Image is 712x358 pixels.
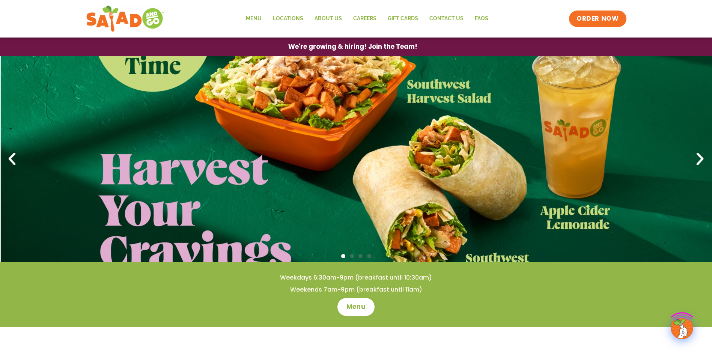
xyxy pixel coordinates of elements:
a: FAQs [469,10,494,27]
nav: Menu [240,10,494,27]
a: Locations [267,10,309,27]
img: new-SAG-logo-768×292 [86,4,165,34]
span: Go to slide 2 [350,254,354,258]
a: GIFT CARDS [382,10,424,27]
a: We're growing & hiring! Join the Team! [277,38,429,56]
span: Go to slide 1 [341,254,345,258]
div: Previous slide [4,151,20,167]
a: About Us [309,10,348,27]
a: Menu [240,10,267,27]
a: Menu [337,298,375,316]
a: Contact Us [424,10,469,27]
span: Go to slide 4 [367,254,371,258]
a: ORDER NOW [569,11,626,27]
a: Careers [348,10,382,27]
span: Go to slide 3 [358,254,363,258]
h4: Weekdays 6:30am-9pm (breakfast until 10:30am) [15,274,697,282]
span: We're growing & hiring! Join the Team! [288,44,417,50]
span: Menu [346,302,366,311]
div: Next slide [692,151,708,167]
h4: Weekends 7am-9pm (breakfast until 11am) [15,286,697,294]
span: ORDER NOW [577,14,619,23]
